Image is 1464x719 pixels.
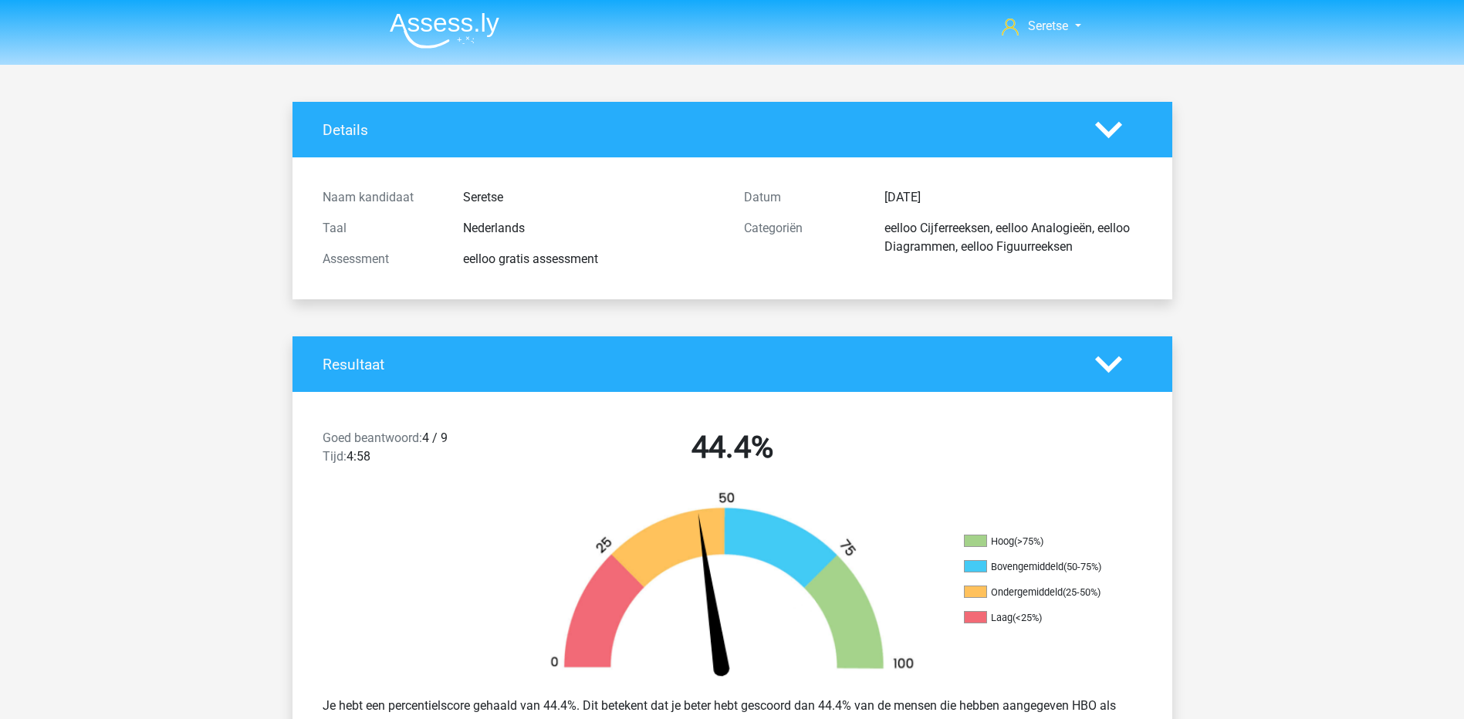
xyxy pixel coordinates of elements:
li: Laag [964,611,1118,625]
div: Datum [732,188,873,207]
h4: Details [323,121,1072,139]
div: (25-50%) [1063,586,1101,598]
li: Bovengemiddeld [964,560,1118,574]
div: (>75%) [1014,535,1043,547]
div: Taal [311,219,451,238]
img: Assessly [390,12,499,49]
li: Ondergemiddeld [964,586,1118,599]
div: [DATE] [873,188,1154,207]
span: Tijd: [323,449,347,464]
div: (<25%) [1013,612,1042,623]
div: Seretse [451,188,732,207]
div: eelloo Cijferreeksen, eelloo Analogieën, eelloo Diagrammen, eelloo Figuurreeksen [873,219,1154,256]
div: 4 / 9 4:58 [311,429,522,472]
a: Seretse [996,17,1087,35]
span: Goed beantwoord: [323,430,422,445]
span: Seretse [1028,19,1068,33]
h2: 44.4% [533,429,931,466]
div: Nederlands [451,219,732,238]
h4: Resultaat [323,356,1072,373]
div: Assessment [311,250,451,268]
li: Hoog [964,535,1118,549]
div: Categoriën [732,219,873,256]
div: eelloo gratis assessment [451,250,732,268]
div: (50-75%) [1063,561,1101,572]
img: 44.7b37acb1dd65.png [524,491,941,684]
div: Naam kandidaat [311,188,451,207]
